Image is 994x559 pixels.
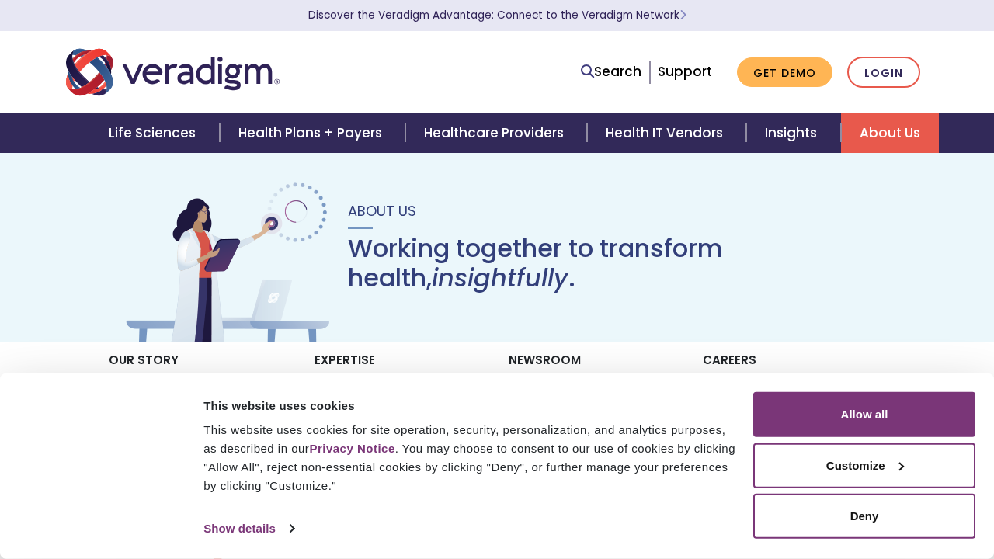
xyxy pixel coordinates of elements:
button: Allow all [753,392,975,437]
div: This website uses cookies for site operation, security, personalization, and analytics purposes, ... [203,421,735,495]
a: Privacy Notice [309,442,394,455]
a: Life Sciences [90,113,219,153]
a: Login [847,57,920,89]
em: insightfully [432,260,568,295]
div: This website uses cookies [203,396,735,415]
a: Discover the Veradigm Advantage: Connect to the Veradigm NetworkLearn More [308,8,686,23]
img: Veradigm logo [66,47,280,98]
a: Show details [203,517,294,540]
a: About Us [841,113,939,153]
a: Healthcare Providers [405,113,587,153]
span: Learn More [679,8,686,23]
a: Health IT Vendors [587,113,746,153]
button: Customize [753,443,975,488]
a: Support [658,62,712,81]
span: About Us [348,201,416,220]
a: Health Plans + Payers [220,113,405,153]
h1: Working together to transform health, . [348,234,873,293]
a: Insights [746,113,840,153]
a: Get Demo [737,57,832,88]
a: Search [581,61,641,82]
button: Deny [753,494,975,539]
